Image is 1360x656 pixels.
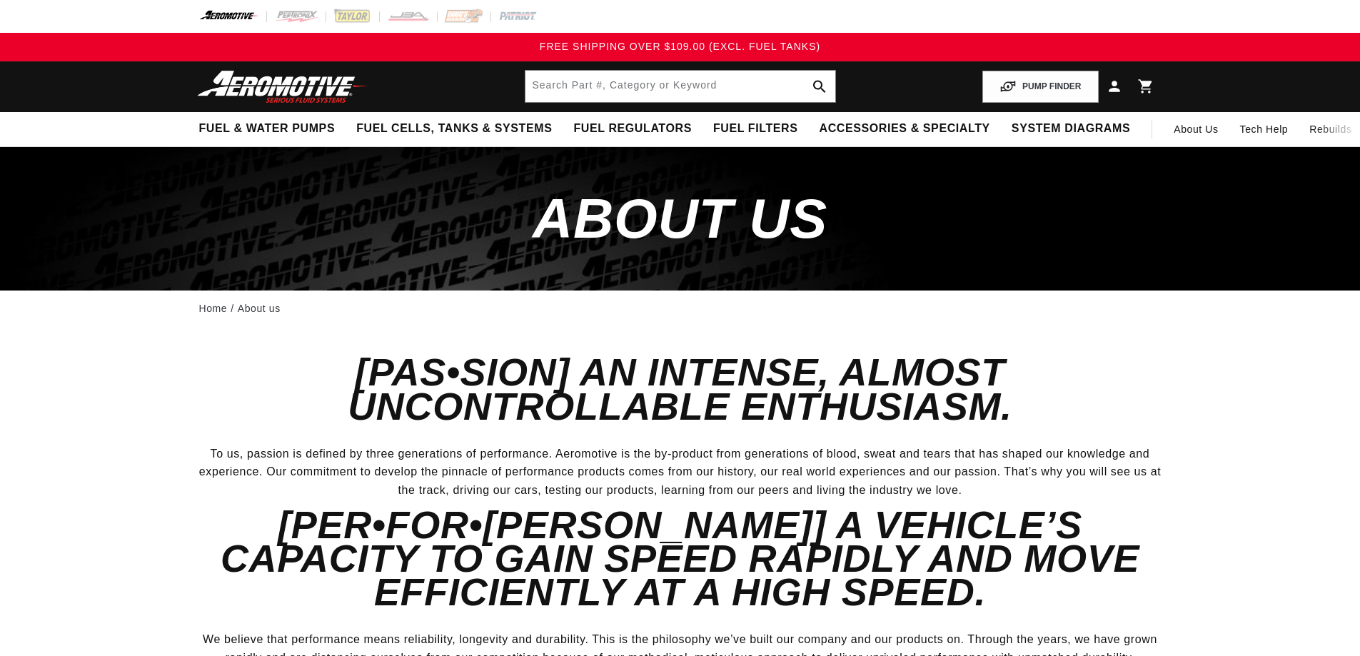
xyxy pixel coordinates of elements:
[820,121,990,136] span: Accessories & Specialty
[193,70,372,104] img: Aeromotive
[199,301,1162,316] nav: breadcrumbs
[356,121,552,136] span: Fuel Cells, Tanks & Systems
[1240,121,1289,137] span: Tech Help
[809,112,1001,146] summary: Accessories & Specialty
[238,301,281,316] a: About us
[1309,121,1351,137] span: Rebuilds
[702,112,809,146] summary: Fuel Filters
[525,71,835,102] input: Search by Part Number, Category or Keyword
[1174,123,1218,135] span: About Us
[199,355,1162,423] h2: [Pas•sion] An intense, almost uncontrollable enthusiasm.
[713,121,798,136] span: Fuel Filters
[199,445,1162,500] p: To us, passion is defined by three generations of performance. Aeromotive is the by-product from ...
[188,112,346,146] summary: Fuel & Water Pumps
[982,71,1098,103] button: PUMP FINDER
[1229,112,1299,146] summary: Tech Help
[199,121,336,136] span: Fuel & Water Pumps
[573,121,691,136] span: Fuel Regulators
[199,508,1162,610] h2: [Per•for•[PERSON_NAME]] A vehicle’s capacity to gain speed rapidly and move efficiently at a high...
[563,112,702,146] summary: Fuel Regulators
[199,301,228,316] a: Home
[1001,112,1141,146] summary: System Diagrams
[346,112,563,146] summary: Fuel Cells, Tanks & Systems
[1012,121,1130,136] span: System Diagrams
[804,71,835,102] button: search button
[540,41,820,52] span: FREE SHIPPING OVER $109.00 (EXCL. FUEL TANKS)
[533,187,827,250] span: About us
[1163,112,1229,146] a: About Us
